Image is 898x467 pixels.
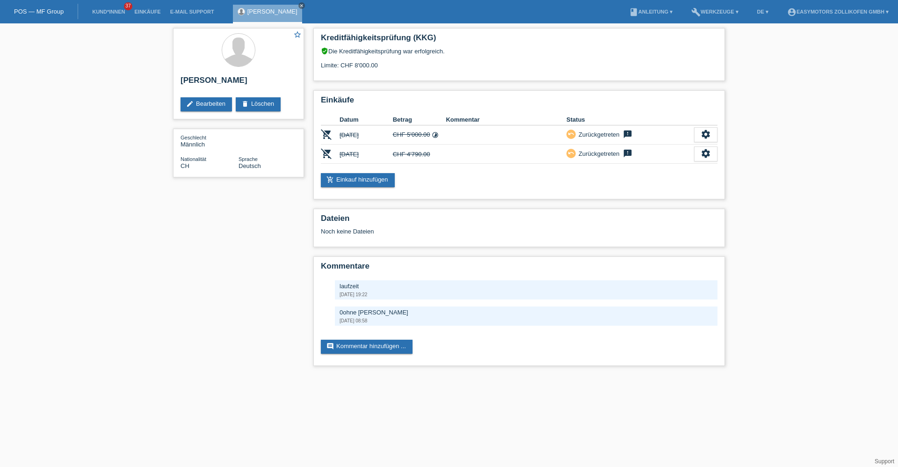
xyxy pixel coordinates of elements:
[321,228,607,235] div: Noch keine Dateien
[321,340,413,354] a: commentKommentar hinzufügen ...
[622,130,633,139] i: feedback
[624,9,677,15] a: bookAnleitung ▾
[124,2,132,10] span: 37
[186,100,194,108] i: edit
[321,129,332,140] i: POSP00028481
[293,30,302,40] a: star_border
[340,145,393,164] td: [DATE]
[568,131,574,137] i: undo
[340,283,713,290] div: laufzeit
[629,7,638,17] i: book
[393,114,446,125] th: Betrag
[247,8,297,15] a: [PERSON_NAME]
[181,134,239,148] div: Männlich
[181,97,232,111] a: editBearbeiten
[622,149,633,158] i: feedback
[787,7,797,17] i: account_circle
[321,33,717,47] h2: Kreditfähigkeitsprüfung (KKG)
[782,9,893,15] a: account_circleEasymotors Zollikofen GmbH ▾
[298,2,305,9] a: close
[326,176,334,183] i: add_shopping_cart
[321,173,395,187] a: add_shopping_cartEinkauf hinzufügen
[321,95,717,109] h2: Einkäufe
[432,131,439,139] i: Fixe Raten (12 Raten)
[701,129,711,139] i: settings
[299,3,304,8] i: close
[753,9,773,15] a: DE ▾
[393,145,446,164] td: CHF 4'790.00
[701,148,711,159] i: settings
[576,149,619,159] div: Zurückgetreten
[340,318,713,323] div: [DATE] 08:58
[340,114,393,125] th: Datum
[239,162,261,169] span: Deutsch
[166,9,219,15] a: E-Mail Support
[181,162,189,169] span: Schweiz
[691,7,701,17] i: build
[241,100,249,108] i: delete
[687,9,743,15] a: buildWerkzeuge ▾
[566,114,694,125] th: Status
[181,156,206,162] span: Nationalität
[576,130,619,139] div: Zurückgetreten
[393,125,446,145] td: CHF 5'000.00
[326,343,334,350] i: comment
[293,30,302,39] i: star_border
[321,214,717,228] h2: Dateien
[568,150,574,156] i: undo
[181,135,206,140] span: Geschlecht
[87,9,130,15] a: Kund*innen
[239,156,258,162] span: Sprache
[14,8,64,15] a: POS — MF Group
[321,47,328,55] i: verified_user
[236,97,281,111] a: deleteLöschen
[130,9,165,15] a: Einkäufe
[446,114,566,125] th: Kommentar
[181,76,297,90] h2: [PERSON_NAME]
[340,125,393,145] td: [DATE]
[321,262,717,276] h2: Kommentare
[321,47,717,76] div: Die Kreditfähigkeitsprüfung war erfolgreich. Limite: CHF 8'000.00
[321,148,332,159] i: POSP00028482
[875,458,894,465] a: Support
[340,309,713,316] div: 0ohne [PERSON_NAME]
[340,292,713,297] div: [DATE] 19:22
